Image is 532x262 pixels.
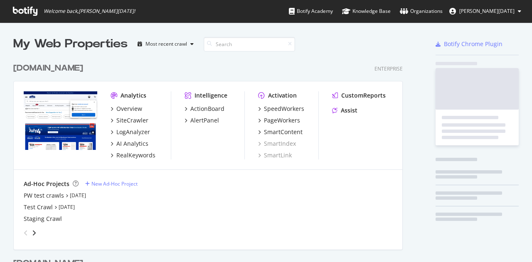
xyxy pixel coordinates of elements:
[258,128,303,136] a: SmartContent
[342,7,391,15] div: Knowledge Base
[341,106,357,115] div: Assist
[24,215,62,223] a: Staging Crawl
[264,128,303,136] div: SmartContent
[134,37,197,51] button: Most recent crawl
[268,91,297,100] div: Activation
[289,7,333,15] div: Botify Academy
[13,36,128,52] div: My Web Properties
[44,8,135,15] span: Welcome back, [PERSON_NAME][DATE] !
[116,151,155,159] div: RealKeywords
[111,128,150,136] a: LogAnalyzer
[116,140,148,148] div: AI Analytics
[111,105,142,113] a: Overview
[443,5,528,18] button: [PERSON_NAME][DATE]
[116,128,150,136] div: LogAnalyzer
[111,151,155,159] a: RealKeywords
[459,7,515,15] span: Naveen Raja Singaraju
[116,105,142,113] div: Overview
[20,226,31,240] div: angle-left
[13,62,86,74] a: [DOMAIN_NAME]
[436,40,502,48] a: Botify Chrome Plugin
[258,116,300,125] a: PageWorkers
[91,180,138,187] div: New Ad-Hoc Project
[258,105,304,113] a: SpeedWorkers
[264,116,300,125] div: PageWorkers
[59,203,75,211] a: [DATE]
[70,192,86,199] a: [DATE]
[258,151,292,159] a: SmartLink
[24,91,97,150] img: www.lowes.com
[190,116,219,125] div: AlertPanel
[24,203,53,211] a: Test Crawl
[190,105,224,113] div: ActionBoard
[121,91,146,100] div: Analytics
[332,106,357,115] a: Assist
[400,7,443,15] div: Organizations
[341,91,386,100] div: CustomReports
[111,140,148,148] a: AI Analytics
[332,91,386,100] a: CustomReports
[195,91,227,100] div: Intelligence
[116,116,148,125] div: SiteCrawler
[13,62,83,74] div: [DOMAIN_NAME]
[444,40,502,48] div: Botify Chrome Plugin
[24,180,69,188] div: Ad-Hoc Projects
[24,191,64,200] a: PW test crawls
[264,105,304,113] div: SpeedWorkers
[185,116,219,125] a: AlertPanel
[374,65,403,72] div: Enterprise
[258,140,296,148] a: SmartIndex
[31,229,37,237] div: angle-right
[145,42,187,47] div: Most recent crawl
[85,180,138,187] a: New Ad-Hoc Project
[185,105,224,113] a: ActionBoard
[111,116,148,125] a: SiteCrawler
[204,37,295,51] input: Search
